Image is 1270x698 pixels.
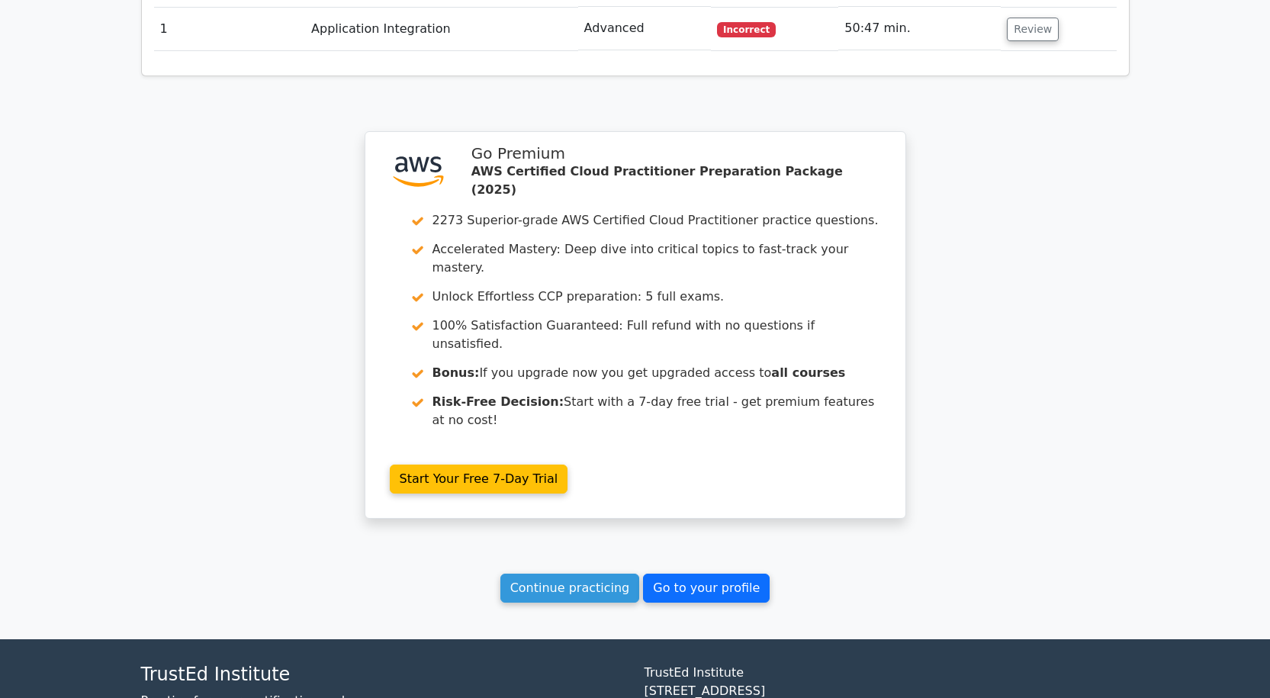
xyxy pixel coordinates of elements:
h4: TrustEd Institute [141,664,626,686]
td: 50:47 min. [838,7,1001,50]
a: Go to your profile [643,574,770,603]
td: Application Integration [305,7,578,50]
a: Continue practicing [500,574,640,603]
span: Incorrect [717,22,776,37]
button: Review [1007,18,1059,41]
td: 1 [154,7,306,50]
a: Start Your Free 7-Day Trial [390,465,568,494]
td: Advanced [578,7,712,50]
